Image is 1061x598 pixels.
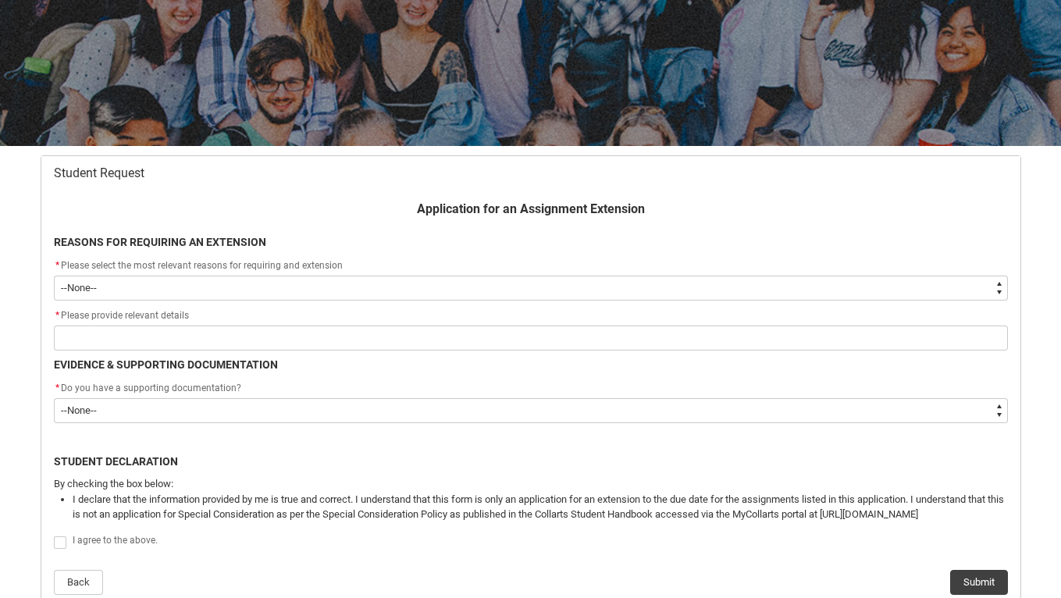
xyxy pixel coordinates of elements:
[950,570,1008,595] button: Submit
[55,310,59,321] abbr: required
[54,476,1008,492] p: By checking the box below:
[55,383,59,393] abbr: required
[61,383,241,393] span: Do you have a supporting documentation?
[54,166,144,181] span: Student Request
[54,455,178,468] b: STUDENT DECLARATION
[55,260,59,271] abbr: required
[61,260,343,271] span: Please select the most relevant reasons for requiring and extension
[54,310,189,321] span: Please provide relevant details
[73,535,158,546] span: I agree to the above.
[417,201,645,216] b: Application for an Assignment Extension
[54,570,103,595] button: Back
[73,492,1008,522] li: I declare that the information provided by me is true and correct. I understand that this form is...
[54,236,266,248] b: REASONS FOR REQUIRING AN EXTENSION
[54,358,278,371] b: EVIDENCE & SUPPORTING DOCUMENTATION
